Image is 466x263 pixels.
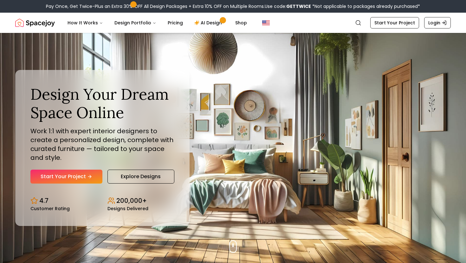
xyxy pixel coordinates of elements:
a: Login [424,17,451,28]
button: Design Portfolio [109,16,161,29]
nav: Main [62,16,252,29]
a: Shop [230,16,252,29]
button: How It Works [62,16,108,29]
small: Customer Rating [30,206,70,211]
p: 4.7 [39,196,49,205]
a: Spacejoy [15,16,55,29]
img: Spacejoy Logo [15,16,55,29]
h1: Design Your Dream Space Online [30,85,174,122]
a: AI Design [189,16,229,29]
a: Start Your Project [30,170,102,184]
a: Explore Designs [107,170,174,184]
small: Designs Delivered [107,206,148,211]
div: Pay Once, Get Twice-Plus an Extra 30% OFF All Design Packages + Extra 10% OFF on Multiple Rooms. [46,3,420,9]
span: *Not applicable to packages already purchased* [311,3,420,9]
a: Start Your Project [370,17,419,28]
div: Design stats [30,191,174,211]
b: GETTWICE [286,3,311,9]
nav: Global [15,13,451,33]
p: Work 1:1 with expert interior designers to create a personalized design, complete with curated fu... [30,127,174,162]
span: Use code: [265,3,311,9]
img: United States [262,19,270,27]
p: 200,000+ [116,196,147,205]
a: Pricing [163,16,188,29]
